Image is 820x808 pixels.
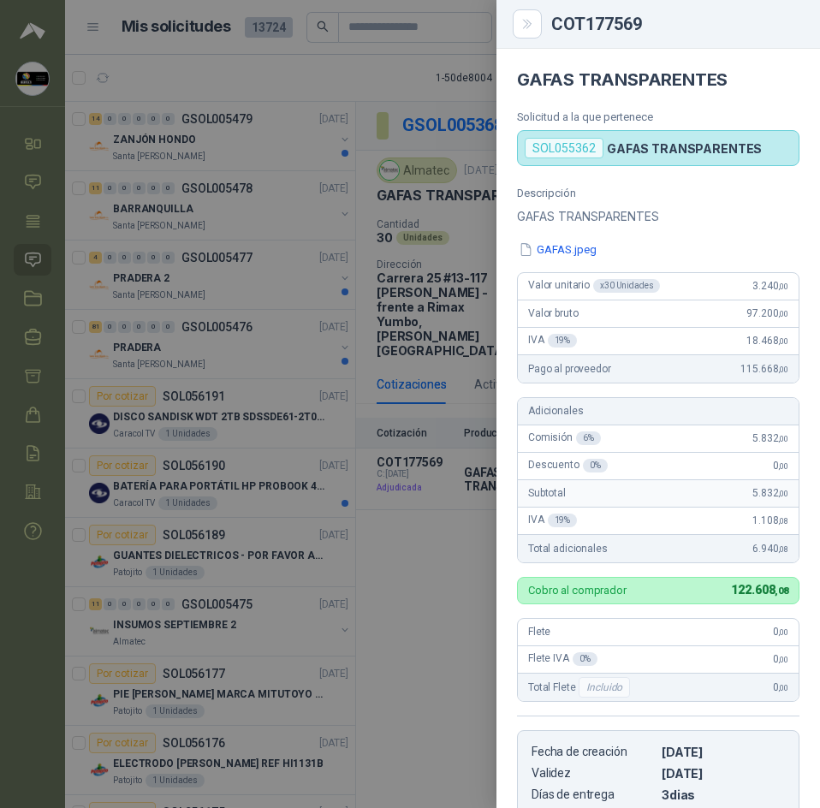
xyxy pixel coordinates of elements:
span: ,08 [778,544,788,554]
div: SOL055362 [525,138,603,158]
div: Incluido [579,677,630,698]
button: Close [517,14,538,34]
span: 115.668 [740,363,788,375]
p: [DATE] [662,745,785,759]
div: 19 % [548,334,578,348]
span: ,08 [778,516,788,526]
span: 5.832 [752,432,788,444]
span: Total Flete [528,677,633,698]
span: ,00 [778,309,788,318]
div: 0 % [583,459,608,472]
span: ,00 [778,627,788,637]
span: Flete [528,626,550,638]
span: 1.108 [752,514,788,526]
p: Fecha de creación [532,745,655,759]
span: 0 [773,460,788,472]
p: Descripción [517,187,799,199]
span: 0 [773,681,788,693]
p: Solicitud a la que pertenece [517,110,799,123]
p: Cobro al comprador [528,585,627,596]
p: GAFAS TRANSPARENTES [607,141,762,156]
span: ,00 [778,461,788,471]
span: ,00 [778,489,788,498]
span: IVA [528,334,577,348]
span: ,00 [778,683,788,692]
span: Descuento [528,459,608,472]
span: 18.468 [746,335,788,347]
span: IVA [528,514,577,527]
span: Subtotal [528,487,566,499]
p: GAFAS TRANSPARENTES [517,206,799,227]
span: 97.200 [746,307,788,319]
div: Total adicionales [518,535,799,562]
p: Días de entrega [532,787,655,802]
p: 3 dias [662,787,785,802]
span: 6.940 [752,543,788,555]
div: COT177569 [551,15,799,33]
span: Valor unitario [528,279,660,293]
p: [DATE] [662,766,785,781]
span: ,00 [778,434,788,443]
div: 0 % [573,652,597,666]
div: 6 % [576,431,601,445]
span: 3.240 [752,280,788,292]
div: Adicionales [518,398,799,425]
span: Pago al proveedor [528,363,611,375]
span: Flete IVA [528,652,597,666]
span: ,00 [778,655,788,664]
span: ,00 [778,365,788,374]
span: ,00 [778,282,788,291]
span: Comisión [528,431,601,445]
span: 0 [773,653,788,665]
button: GAFAS.jpeg [517,241,598,258]
div: x 30 Unidades [593,279,660,293]
div: 19 % [548,514,578,527]
h4: GAFAS TRANSPARENTES [517,69,799,90]
span: 5.832 [752,487,788,499]
span: Valor bruto [528,307,578,319]
span: ,08 [775,585,788,597]
span: 0 [773,626,788,638]
p: Validez [532,766,655,781]
span: 122.608 [731,583,788,597]
span: ,00 [778,336,788,346]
